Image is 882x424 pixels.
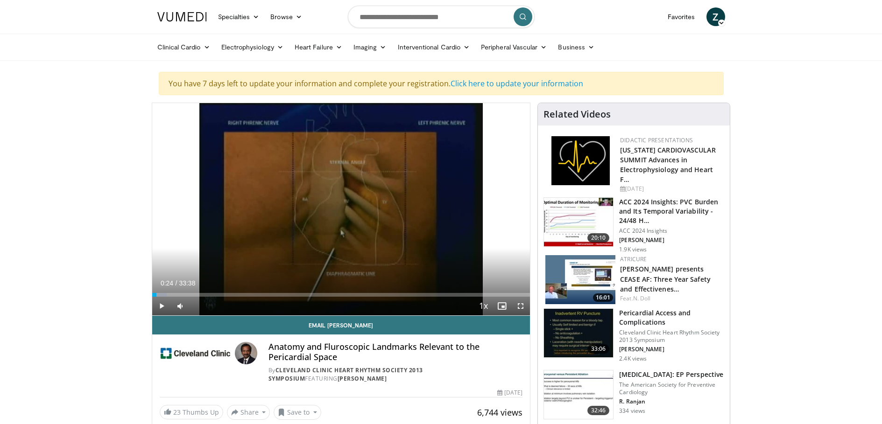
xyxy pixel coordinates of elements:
[160,342,231,364] img: Cleveland Clinic Heart Rhythm Society 2013 Symposium
[179,279,195,287] span: 33:38
[544,198,613,246] img: cbd07656-10dd-45e3-bda0-243d5c95e0d6.150x105_q85_crop-smart_upscale.jpg
[620,294,722,303] div: Feat.
[552,38,600,56] a: Business
[216,38,289,56] a: Electrophysiology
[348,38,392,56] a: Imaging
[268,366,522,383] div: By FEATURING
[619,381,724,396] p: The American Society for Preventive Cardiology
[619,355,647,362] p: 2.4K views
[161,279,173,287] span: 0:24
[619,329,724,344] p: Cleveland Clinic Heart Rhythm Society 2013 Symposium
[227,405,270,420] button: Share
[587,233,610,243] span: 20:10
[593,293,613,302] span: 16:01
[157,12,207,21] img: VuMedi Logo
[173,408,181,417] span: 23
[619,346,724,353] p: [PERSON_NAME]
[619,236,724,244] p: [PERSON_NAME]
[620,255,647,263] a: AtriCure
[545,255,615,304] a: 16:01
[620,185,722,193] div: [DATE]
[543,109,611,120] h4: Related Videos
[160,405,223,419] a: 23 Thumbs Up
[497,389,522,397] div: [DATE]
[159,72,724,95] div: You have 7 days left to update your information and complete your registration.
[543,197,724,253] a: 20:10 ACC 2024 Insights: PVC Burden and Its Temporal Variability - 24/48 H… ACC 2024 Insights [PE...
[543,308,724,362] a: 33:06 Pericardial Access and Complications Cleveland Clinic Heart Rhythm Society 2013 Symposium [...
[619,227,724,235] p: ACC 2024 Insights
[152,38,216,56] a: Clinical Cardio
[619,308,724,327] h3: Pericardial Access and Complications
[544,370,613,419] img: f0edc991-65ed-420d-a4e4-05c050d183dc.150x105_q85_crop-smart_upscale.jpg
[474,297,493,315] button: Playback Rate
[392,38,476,56] a: Interventional Cardio
[619,197,724,225] h3: ACC 2024 Insights: PVC Burden and Its Temporal Variability - 24/48 H…
[475,38,552,56] a: Peripheral Vascular
[477,407,522,418] span: 6,744 views
[289,38,348,56] a: Heart Failure
[235,342,257,364] img: Avatar
[152,293,530,297] div: Progress Bar
[706,7,725,26] a: Z
[545,255,615,304] img: da3c98c4-d062-49bd-8134-261ef6e55c19.150x105_q85_crop-smart_upscale.jpg
[620,264,711,293] a: [PERSON_NAME] presents CEASE AF: Three Year Safety and Effectivenes…
[619,246,647,253] p: 1.9K views
[152,103,530,316] video-js: Video Player
[348,6,535,28] input: Search topics, interventions
[544,309,613,357] img: FvtxLS_fKUa2tYAH4xMDoxOmdtO40mAx.150x105_q85_crop-smart_upscale.jpg
[274,405,321,420] button: Save to
[619,407,645,415] p: 334 views
[620,136,722,145] div: Didactic Presentations
[587,406,610,415] span: 32:46
[551,136,610,185] img: 1860aa7a-ba06-47e3-81a4-3dc728c2b4cf.png.150x105_q85_autocrop_double_scale_upscale_version-0.2.png
[620,146,716,184] a: [US_STATE] CARDIOVASCULAR SUMMIT Advances in Electrophysiology and Heart F…
[268,342,522,362] h4: Anatomy and Fluroscopic Landmarks Relevant to the Pericardial Space
[268,366,423,382] a: Cleveland Clinic Heart Rhythm Society 2013 Symposium
[587,344,610,354] span: 33:06
[493,297,511,315] button: Enable picture-in-picture mode
[633,294,651,302] a: N. Doll
[152,316,530,334] a: Email [PERSON_NAME]
[619,398,724,405] p: R. Ranjan
[171,297,190,315] button: Mute
[265,7,308,26] a: Browse
[176,279,177,287] span: /
[543,370,724,419] a: 32:46 [MEDICAL_DATA]: EP Perspective The American Society for Preventive Cardiology R. Ranjan 334...
[338,375,387,382] a: [PERSON_NAME]
[152,297,171,315] button: Play
[662,7,701,26] a: Favorites
[619,370,724,379] h3: [MEDICAL_DATA]: EP Perspective
[511,297,530,315] button: Fullscreen
[212,7,265,26] a: Specialties
[451,78,583,89] a: Click here to update your information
